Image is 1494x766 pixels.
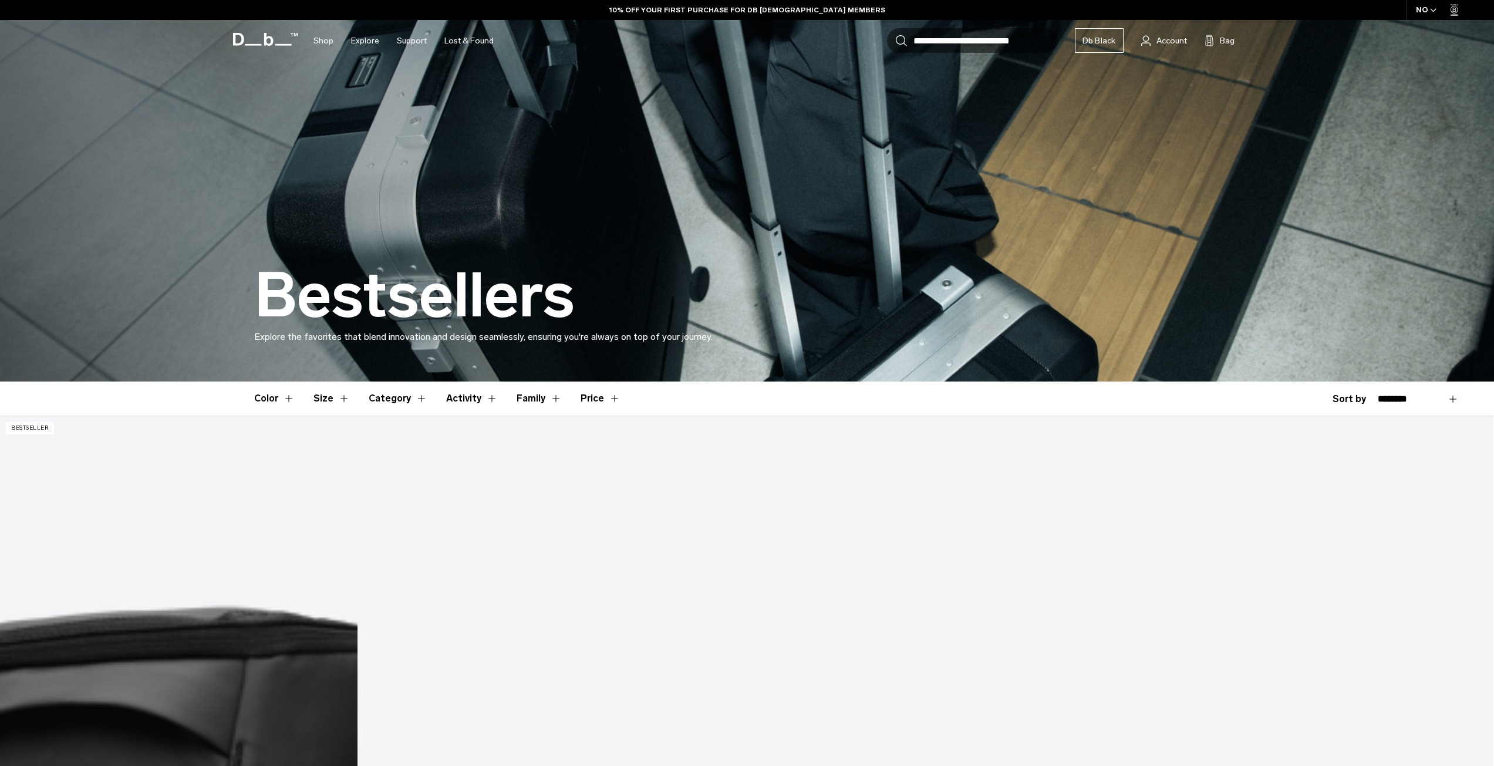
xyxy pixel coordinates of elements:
p: Bestseller [6,422,54,434]
a: Account [1141,33,1187,48]
button: Toggle Price [581,382,620,416]
a: Db Black [1075,28,1124,53]
button: Toggle Filter [313,382,350,416]
button: Toggle Filter [446,382,498,416]
button: Toggle Filter [517,382,562,416]
button: Toggle Filter [369,382,427,416]
span: Explore the favorites that blend innovation and design seamlessly, ensuring you're always on top ... [254,331,713,342]
span: Bag [1220,35,1235,47]
h1: Bestsellers [254,262,575,330]
a: Shop [313,20,333,62]
a: Explore [351,20,379,62]
a: Support [397,20,427,62]
button: Toggle Filter [254,382,295,416]
a: 10% OFF YOUR FIRST PURCHASE FOR DB [DEMOGRAPHIC_DATA] MEMBERS [609,5,885,15]
nav: Main Navigation [305,20,503,62]
button: Bag [1205,33,1235,48]
span: Account [1156,35,1187,47]
a: Lost & Found [444,20,494,62]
